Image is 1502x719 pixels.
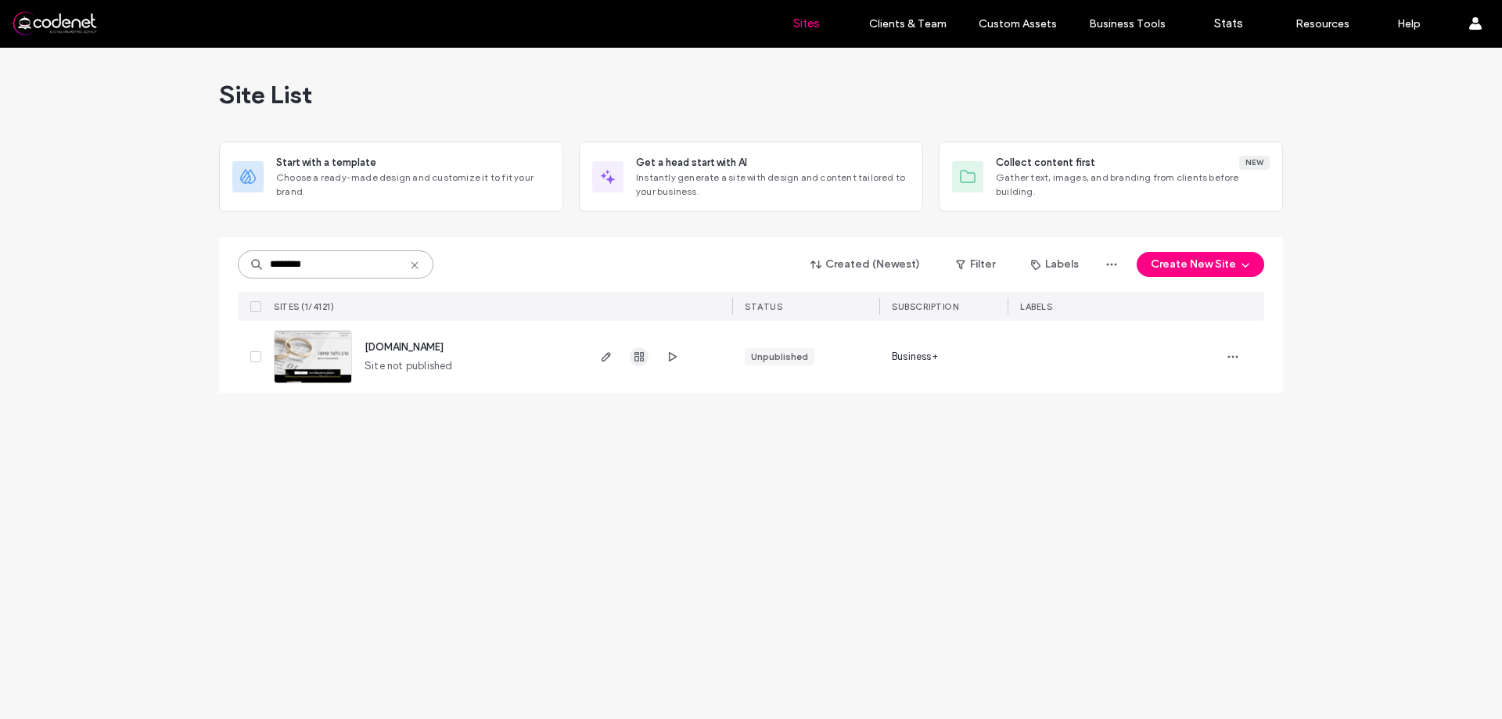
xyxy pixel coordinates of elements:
[797,252,934,277] button: Created (Newest)
[745,301,782,312] span: STATUS
[1295,17,1349,31] label: Resources
[1089,17,1166,31] label: Business Tools
[869,17,947,31] label: Clients & Team
[1017,252,1093,277] button: Labels
[751,350,808,364] div: Unpublished
[1020,301,1052,312] span: LABELS
[276,171,550,199] span: Choose a ready-made design and customize it to fit your brand.
[16,11,46,25] span: עזרה
[365,341,444,353] a: [DOMAIN_NAME]
[996,171,1270,199] span: Gather text, images, and branding from clients before building.
[979,17,1057,31] label: Custom Assets
[996,155,1095,171] span: Collect content first
[1214,16,1243,31] label: Stats
[579,142,923,212] div: Get a head start with AIInstantly generate a site with design and content tailored to your business.
[892,349,938,365] span: Business+
[1397,17,1421,31] label: Help
[939,142,1283,212] div: Collect content firstNewGather text, images, and branding from clients before building.
[1239,156,1270,170] div: New
[276,155,376,171] span: Start with a template
[274,301,334,312] span: SITES (1/4121)
[365,358,453,374] span: Site not published
[219,79,312,110] span: Site List
[636,171,910,199] span: Instantly generate a site with design and content tailored to your business.
[219,142,563,212] div: Start with a templateChoose a ready-made design and customize it to fit your brand.
[1137,252,1264,277] button: Create New Site
[892,301,958,312] span: SUBSCRIPTION
[940,252,1011,277] button: Filter
[636,155,747,171] span: Get a head start with AI
[793,16,820,31] label: Sites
